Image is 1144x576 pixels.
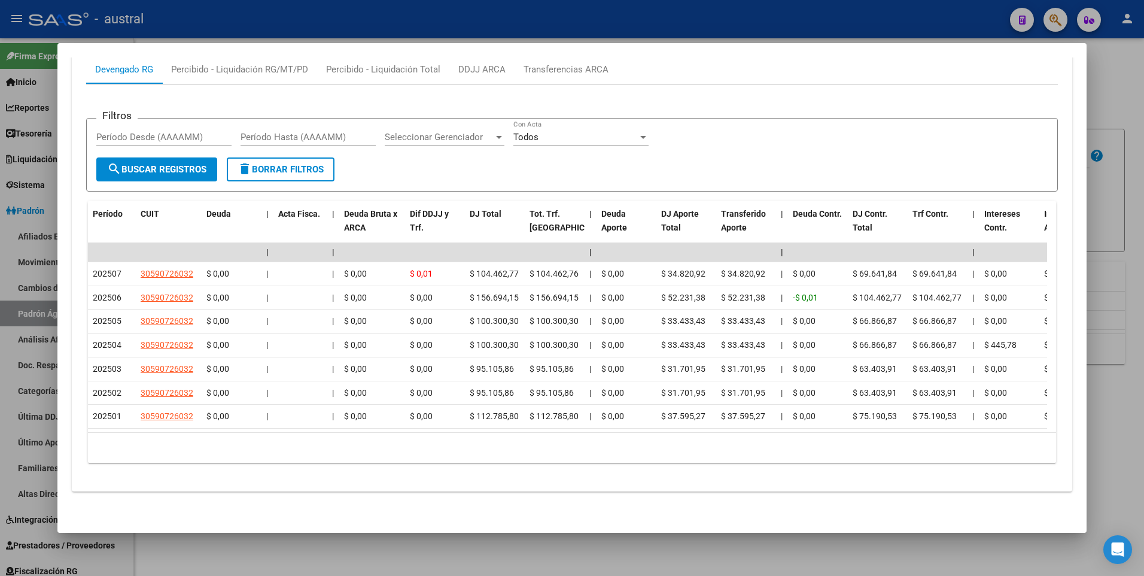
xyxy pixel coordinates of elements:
span: 30590726032 [141,293,193,302]
span: $ 52.231,38 [721,293,765,302]
span: $ 0,00 [601,364,624,374]
span: | [972,247,975,257]
span: Tot. Trf. [GEOGRAPHIC_DATA] [530,209,611,232]
span: Trf Contr. [912,209,948,219]
span: | [266,340,268,350]
span: | [972,293,974,302]
datatable-header-cell: Período [88,201,136,254]
span: Seleccionar Gerenciador [385,132,494,143]
span: $ 31.701,95 [661,388,705,398]
span: Todos [513,132,538,143]
span: $ 33.433,43 [661,340,705,350]
span: 202507 [93,269,121,278]
datatable-header-cell: Deuda [202,201,261,254]
span: $ 0,00 [601,388,624,398]
span: $ 34.820,92 [661,269,705,278]
span: Deuda [206,209,231,219]
span: $ 100.300,30 [470,340,519,350]
span: | [781,388,783,398]
span: $ 63.403,91 [912,364,957,374]
datatable-header-cell: DJ Contr. Total [848,201,908,254]
span: $ 0,00 [984,388,1007,398]
datatable-header-cell: | [967,201,979,254]
span: | [781,247,783,257]
span: $ 0,00 [984,364,1007,374]
span: $ 34.820,92 [721,269,765,278]
datatable-header-cell: | [776,201,788,254]
span: | [332,293,334,302]
span: $ 0,00 [410,388,433,398]
span: | [332,340,334,350]
span: $ 0,00 [1044,293,1067,302]
span: $ 37.595,27 [661,411,705,421]
span: 202503 [93,364,121,374]
span: Deuda Bruta x ARCA [344,209,397,232]
span: $ 0,00 [1044,411,1067,421]
datatable-header-cell: DJ Total [465,201,525,254]
span: $ 0,00 [344,316,367,326]
span: $ 0,00 [410,411,433,421]
span: $ 445,78 [984,340,1017,350]
span: Acta Fisca. [278,209,320,219]
span: $ 95.105,86 [470,364,514,374]
span: | [266,388,268,398]
datatable-header-cell: Acta Fisca. [273,201,327,254]
span: | [781,269,783,278]
span: 202502 [93,388,121,398]
span: | [589,247,592,257]
span: | [972,209,975,219]
span: $ 63.403,91 [853,364,897,374]
span: $ 0,00 [601,340,624,350]
span: $ 0,00 [344,411,367,421]
span: $ 0,00 [601,293,624,302]
span: $ 112.785,80 [530,411,579,421]
span: $ 69.641,84 [912,269,957,278]
span: 202504 [93,340,121,350]
span: $ 0,00 [984,316,1007,326]
span: $ 0,00 [984,269,1007,278]
span: $ 104.462,77 [912,293,962,302]
span: 30590726032 [141,340,193,350]
span: $ 0,00 [206,411,229,421]
span: $ 0,00 [344,388,367,398]
datatable-header-cell: Transferido Aporte [716,201,776,254]
span: $ 0,00 [601,269,624,278]
span: $ 0,00 [1044,388,1067,398]
span: $ 100.300,30 [530,340,579,350]
span: $ 104.462,77 [853,293,902,302]
span: $ 95.105,86 [530,364,574,374]
span: | [332,209,334,219]
span: | [972,340,974,350]
span: $ 100.300,30 [530,316,579,326]
span: $ 75.190,53 [912,411,957,421]
span: $ 66.866,87 [912,316,957,326]
span: $ 0,00 [410,340,433,350]
span: Transferido Aporte [721,209,766,232]
span: | [589,364,591,374]
span: $ 100.300,30 [470,316,519,326]
span: | [972,411,974,421]
span: CUIT [141,209,159,219]
span: DJ Contr. Total [853,209,887,232]
span: 202506 [93,293,121,302]
span: $ 0,00 [344,293,367,302]
span: 30590726032 [141,364,193,374]
span: $ 33.433,43 [721,316,765,326]
span: | [781,209,783,219]
span: | [266,269,268,278]
span: $ 0,00 [984,411,1007,421]
div: Open Intercom Messenger [1103,535,1132,564]
span: $ 0,00 [344,340,367,350]
span: $ 52.231,38 [661,293,705,302]
span: $ 69.641,84 [853,269,897,278]
datatable-header-cell: DJ Aporte Total [656,201,716,254]
span: $ 0,00 [410,364,433,374]
span: $ 31.701,95 [661,364,705,374]
span: $ 222,89 [1044,340,1076,350]
span: $ 0,01 [410,269,433,278]
span: $ 95.105,86 [530,388,574,398]
div: Percibido - Liquidación Total [326,63,440,76]
span: Deuda Contr. [793,209,842,219]
datatable-header-cell: Dif DDJJ y Trf. [405,201,465,254]
datatable-header-cell: Intereses Aporte [1039,201,1099,254]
